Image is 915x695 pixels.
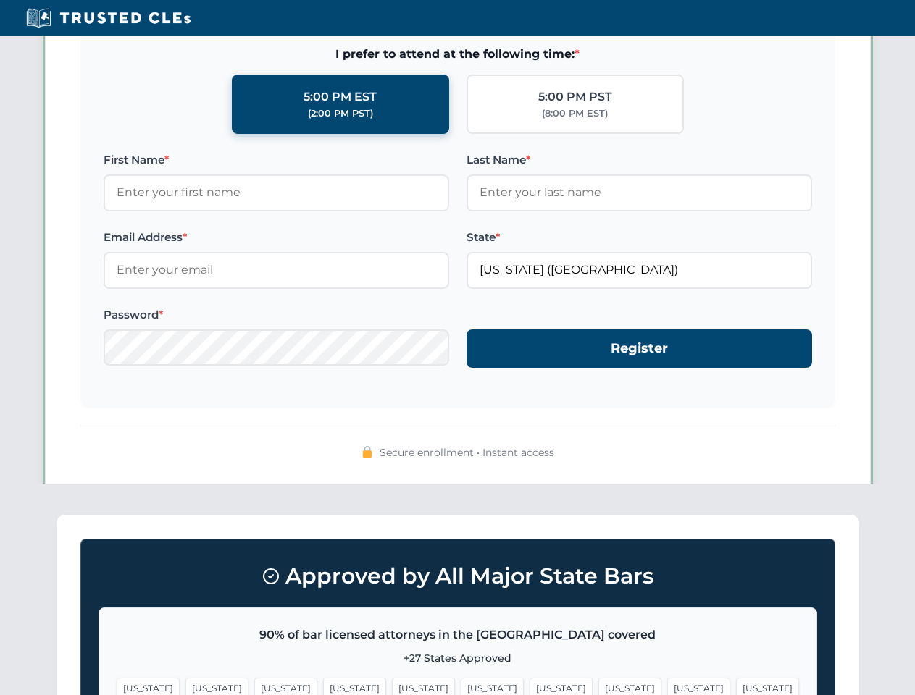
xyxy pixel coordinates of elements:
[467,174,812,211] input: Enter your last name
[22,7,195,29] img: Trusted CLEs
[117,650,799,666] p: +27 States Approved
[104,306,449,324] label: Password
[308,106,373,121] div: (2:00 PM PST)
[104,229,449,246] label: Email Address
[467,252,812,288] input: Florida (FL)
[104,252,449,288] input: Enter your email
[104,45,812,64] span: I prefer to attend at the following time:
[467,229,812,246] label: State
[467,329,812,368] button: Register
[542,106,608,121] div: (8:00 PM EST)
[99,557,817,596] h3: Approved by All Major State Bars
[362,446,373,458] img: 🔒
[104,174,449,211] input: Enter your first name
[117,625,799,644] p: 90% of bar licensed attorneys in the [GEOGRAPHIC_DATA] covered
[380,445,554,460] span: Secure enrollment • Instant access
[104,151,449,169] label: First Name
[538,88,612,106] div: 5:00 PM PST
[304,88,377,106] div: 5:00 PM EST
[467,151,812,169] label: Last Name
